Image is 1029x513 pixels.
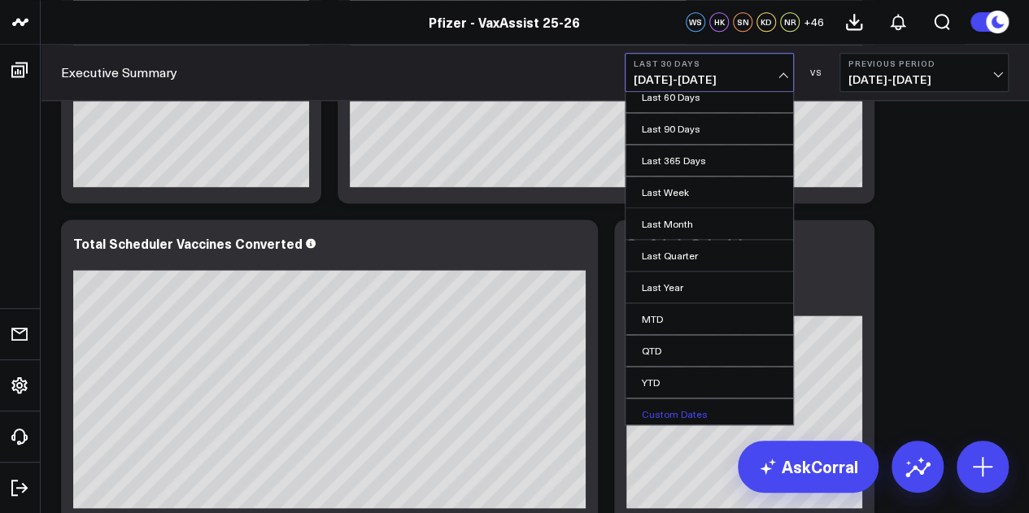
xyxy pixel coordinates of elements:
[626,367,793,398] a: YTD
[780,12,800,32] div: NR
[804,16,824,28] span: + 46
[73,234,303,252] div: Total Scheduler Vaccines Converted
[626,398,793,429] a: Custom Dates
[625,53,794,92] button: Last 30 Days[DATE]-[DATE]
[626,303,793,334] a: MTD
[626,208,793,239] a: Last Month
[61,63,177,81] a: Executive Summary
[626,145,793,176] a: Last 365 Days
[804,12,824,32] button: +46
[839,53,1009,92] button: Previous Period[DATE]-[DATE]
[429,13,580,31] a: Pfizer - VaxAssist 25-26
[802,67,831,77] div: VS
[738,441,879,493] a: AskCorral
[686,12,705,32] div: WS
[626,176,793,207] a: Last Week
[733,12,752,32] div: SN
[626,272,793,302] a: Last Year
[626,240,793,271] a: Last Quarter
[626,335,793,366] a: QTD
[634,59,785,68] b: Last 30 Days
[756,12,776,32] div: KD
[848,73,1000,86] span: [DATE] - [DATE]
[626,113,793,144] a: Last 90 Days
[848,59,1000,68] b: Previous Period
[709,12,729,32] div: HK
[626,81,793,112] a: Last 60 Days
[634,73,785,86] span: [DATE] - [DATE]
